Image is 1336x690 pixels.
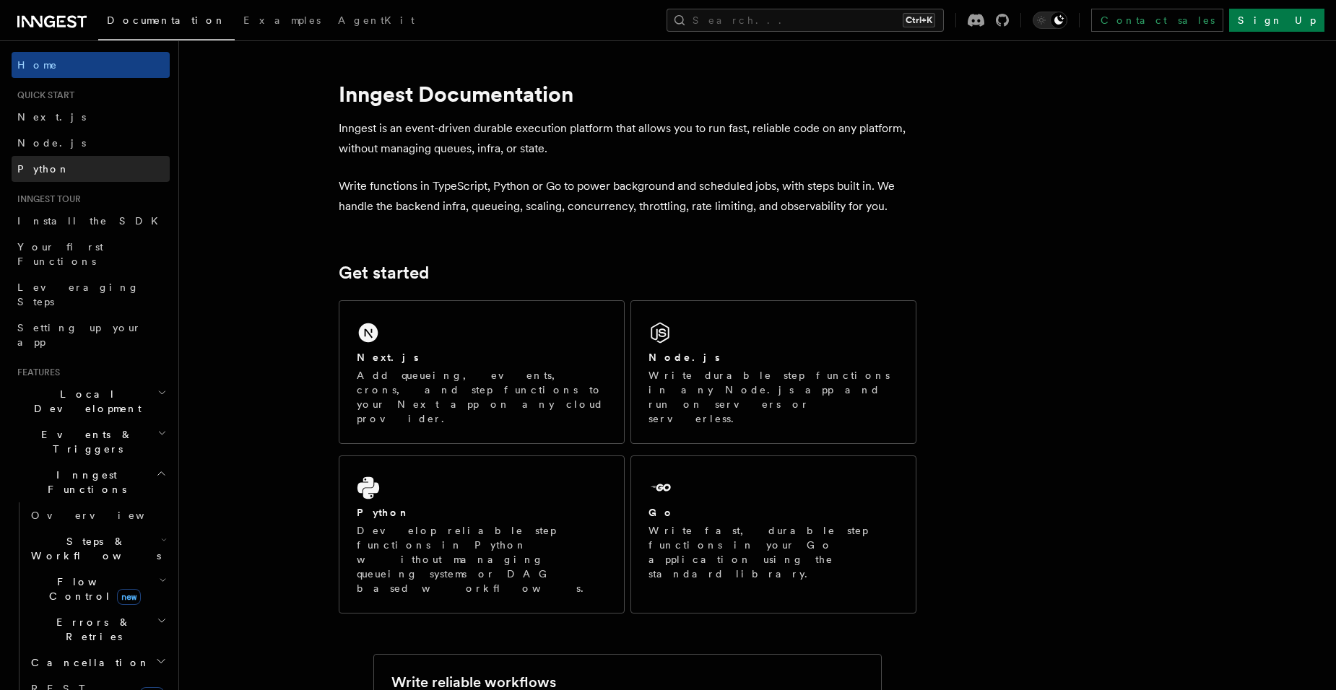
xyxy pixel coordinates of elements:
[25,575,159,603] span: Flow Control
[243,14,321,26] span: Examples
[25,655,150,670] span: Cancellation
[329,4,423,39] a: AgentKit
[12,462,170,502] button: Inngest Functions
[25,615,157,644] span: Errors & Retries
[630,300,916,444] a: Node.jsWrite durable step functions in any Node.js app and run on servers or serverless.
[17,111,86,123] span: Next.js
[339,81,916,107] h1: Inngest Documentation
[649,505,674,520] h2: Go
[25,569,170,609] button: Flow Controlnew
[12,104,170,130] a: Next.js
[25,609,170,650] button: Errors & Retries
[17,215,167,227] span: Install the SDK
[17,322,142,348] span: Setting up your app
[12,130,170,156] a: Node.js
[12,156,170,182] a: Python
[630,455,916,613] a: GoWrite fast, durable step functions in your Go application using the standard library.
[12,468,156,497] span: Inngest Functions
[649,350,720,364] h2: Node.js
[17,137,86,149] span: Node.js
[12,208,170,234] a: Install the SDK
[1033,12,1067,29] button: Toggle dark mode
[235,4,329,39] a: Examples
[338,14,415,26] span: AgentKit
[12,274,170,315] a: Leveraging Steps
[25,502,170,528] a: Overview
[17,281,139,307] span: Leveraging Steps
[12,427,157,456] span: Events & Triggers
[107,14,226,26] span: Documentation
[25,528,170,569] button: Steps & Workflows
[339,263,429,283] a: Get started
[339,455,625,613] a: PythonDevelop reliable step functions in Python without managing queueing systems or DAG based wo...
[903,13,935,27] kbd: Ctrl+K
[12,315,170,355] a: Setting up your app
[17,241,103,267] span: Your first Functions
[357,505,410,520] h2: Python
[12,234,170,274] a: Your first Functions
[17,58,58,72] span: Home
[339,176,916,217] p: Write functions in TypeScript, Python or Go to power background and scheduled jobs, with steps bu...
[649,523,898,581] p: Write fast, durable step functions in your Go application using the standard library.
[12,89,74,101] span: Quick start
[1091,9,1223,32] a: Contact sales
[12,422,170,462] button: Events & Triggers
[25,534,161,563] span: Steps & Workflows
[117,589,141,605] span: new
[17,163,70,175] span: Python
[12,381,170,422] button: Local Development
[357,523,607,595] p: Develop reliable step functions in Python without managing queueing systems or DAG based workflows.
[357,368,607,426] p: Add queueing, events, crons, and step functions to your Next app on any cloud provider.
[12,367,60,378] span: Features
[31,510,180,521] span: Overview
[1229,9,1324,32] a: Sign Up
[649,368,898,426] p: Write durable step functions in any Node.js app and run on servers or serverless.
[357,350,419,364] h2: Next.js
[667,9,944,32] button: Search...Ctrl+K
[98,4,235,40] a: Documentation
[25,650,170,676] button: Cancellation
[12,193,81,205] span: Inngest tour
[339,118,916,159] p: Inngest is an event-driven durable execution platform that allows you to run fast, reliable code ...
[339,300,625,444] a: Next.jsAdd queueing, events, crons, and step functions to your Next app on any cloud provider.
[12,52,170,78] a: Home
[12,387,157,416] span: Local Development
